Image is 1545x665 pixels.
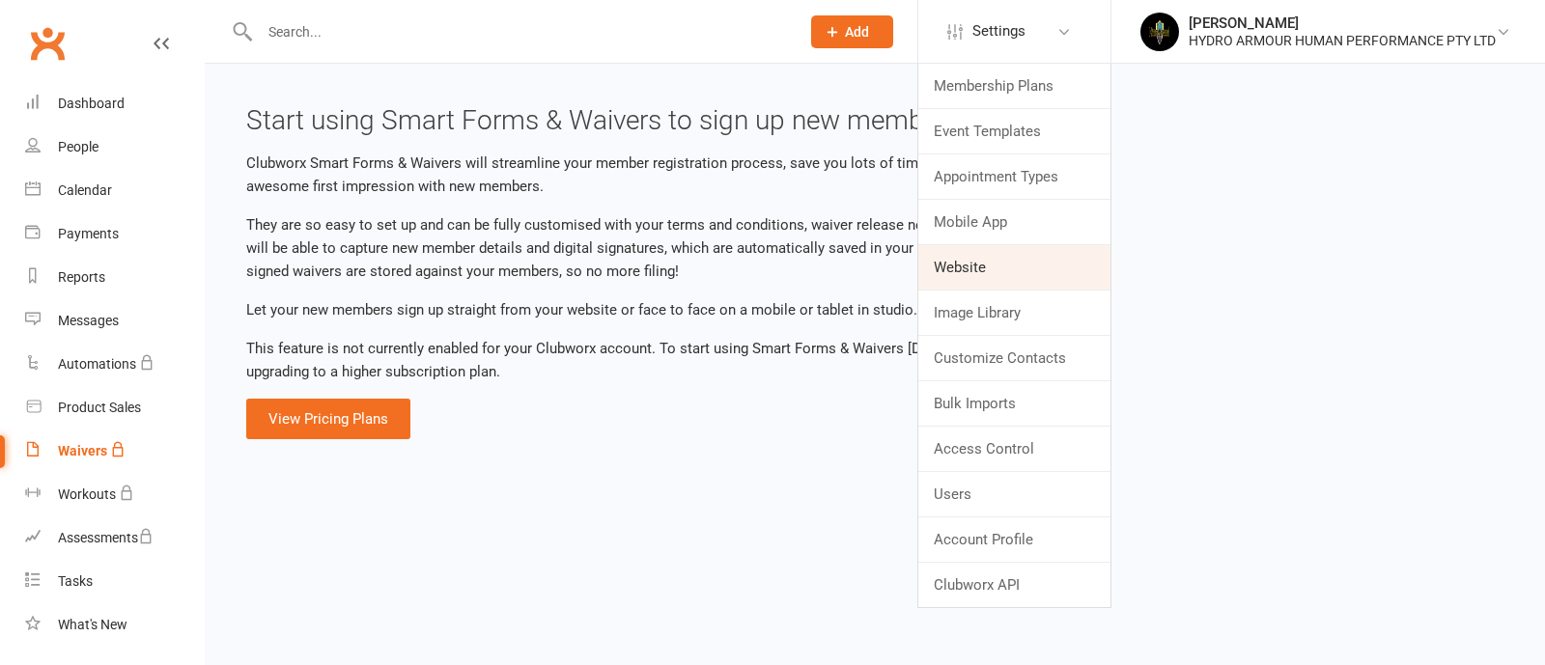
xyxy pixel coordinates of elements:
a: What's New [25,603,204,647]
a: Waivers [25,429,204,473]
a: Website [918,245,1110,290]
div: [PERSON_NAME] [1189,14,1496,32]
a: Account Profile [918,517,1110,562]
a: Membership Plans [918,64,1110,108]
a: Calendar [25,169,204,212]
input: Search... [254,18,786,45]
div: Waivers [58,443,107,458]
div: What's New [58,617,127,632]
span: Add [845,24,869,40]
a: Clubworx [23,19,71,68]
a: Automations [25,343,204,386]
h3: Start using Smart Forms & Waivers to sign up new members! [246,106,1075,136]
a: Workouts [25,473,204,516]
a: Mobile App [918,200,1110,244]
div: People [58,139,98,154]
div: Product Sales [58,400,141,415]
p: Let your new members sign up straight from your website or face to face on a mobile or tablet in ... [246,298,1075,321]
a: Product Sales [25,386,204,429]
button: Add [811,15,893,48]
a: Appointment Types [918,154,1110,199]
p: This feature is not currently enabled for your Clubworx account. To start using Smart Forms & Wai... [246,337,1075,383]
a: Messages [25,299,204,343]
a: Assessments [25,516,204,560]
a: People [25,125,204,169]
div: Assessments [58,530,154,545]
a: View Pricing Plans [246,399,410,439]
a: Dashboard [25,82,204,125]
a: Payments [25,212,204,256]
div: Workouts [58,486,116,502]
div: Automations [58,356,136,372]
span: Settings [972,10,1025,53]
div: Reports [58,269,105,285]
div: Messages [58,313,119,328]
a: Users [918,472,1110,516]
a: Reports [25,256,204,299]
a: Event Templates [918,109,1110,153]
a: Clubworx API [918,563,1110,607]
p: They are so easy to set up and can be fully customised with your terms and conditions, waiver rel... [246,213,1075,283]
img: thumb_image1740657230.png [1140,13,1179,51]
a: Tasks [25,560,204,603]
a: Customize Contacts [918,336,1110,380]
div: Tasks [58,573,93,589]
div: Dashboard [58,96,125,111]
div: Calendar [58,182,112,198]
a: Bulk Imports [918,381,1110,426]
a: Access Control [918,427,1110,471]
a: Image Library [918,291,1110,335]
div: Payments [58,226,119,241]
p: Clubworx Smart Forms & Waivers will streamline your member registration process, save you lots of... [246,152,1075,198]
div: HYDRO ARMOUR HUMAN PERFORMANCE PTY LTD [1189,32,1496,49]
